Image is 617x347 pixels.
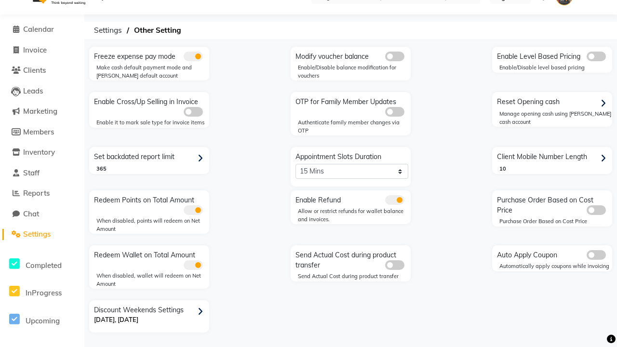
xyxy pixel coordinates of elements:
a: Reports [2,188,82,199]
span: Chat [23,209,39,218]
div: Enable/Disable balance modification for vouchers [298,64,411,80]
div: Allow or restrict refunds for wallet balance and invoices. [298,207,411,223]
a: Leads [2,86,82,97]
span: Settings [89,22,127,39]
a: Chat [2,209,82,220]
a: Marketing [2,106,82,117]
div: Discount Weekends Settings [92,303,209,333]
span: Calendar [23,25,54,34]
div: Freeze expense pay mode [92,49,209,62]
span: Completed [26,261,62,270]
a: Members [2,127,82,138]
div: Send Actual Cost during product transfer [298,272,411,280]
div: Redeem Points on Total Amount [92,193,209,215]
div: 365 [96,165,209,173]
div: Enable/Disable level based pricing [499,64,612,72]
div: Authenticate family member changes via OTP [298,119,411,134]
span: Upcoming [26,316,60,325]
div: Manage opening cash using [PERSON_NAME] cash account [499,110,612,126]
span: Staff [23,168,40,177]
span: Marketing [23,107,57,116]
div: Modify voucher balance [293,49,411,62]
div: Purchase Order Based on Cost Price [499,217,612,226]
div: OTP for Family Member Updates [293,94,411,117]
div: Set backdated report limit [92,149,209,165]
div: Appointment Slots Duration [293,149,411,179]
a: Staff [2,168,82,179]
div: 10 [499,165,612,173]
div: Auto Apply Coupon [495,248,612,260]
div: Reset Opening cash [495,94,612,110]
div: Send Actual Cost during product transfer [293,248,411,270]
div: Make cash default payment mode and [PERSON_NAME] default account [96,64,209,80]
span: Clients [23,66,46,75]
span: Reports [23,188,50,198]
div: When disabled, points will redeem on Net Amount [96,217,209,233]
p: [DATE], [DATE] [94,315,207,325]
div: Enable Level Based Pricing [495,49,612,62]
div: Enable Refund [293,193,411,205]
span: Leads [23,86,43,95]
span: Other Setting [129,22,186,39]
div: Enable Cross/Up Selling in Invoice [92,94,209,117]
a: Calendar [2,24,82,35]
a: Settings [2,229,82,240]
div: Enable it to mark sale type for invoice items [96,119,209,127]
span: Members [23,127,54,136]
a: Clients [2,65,82,76]
span: InProgress [26,288,62,297]
span: Invoice [23,45,47,54]
span: Inventory [23,147,55,157]
div: Purchase Order Based on Cost Price [495,193,612,215]
div: Automatically apply coupons while invoicing [499,262,612,270]
a: Inventory [2,147,82,158]
div: Client Mobile Number Length [495,149,612,165]
span: Settings [23,229,51,239]
a: Invoice [2,45,82,56]
div: When disabled, wallet will redeem on Net Amount [96,272,209,288]
div: Redeem Wallet on Total Amount [92,248,209,270]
